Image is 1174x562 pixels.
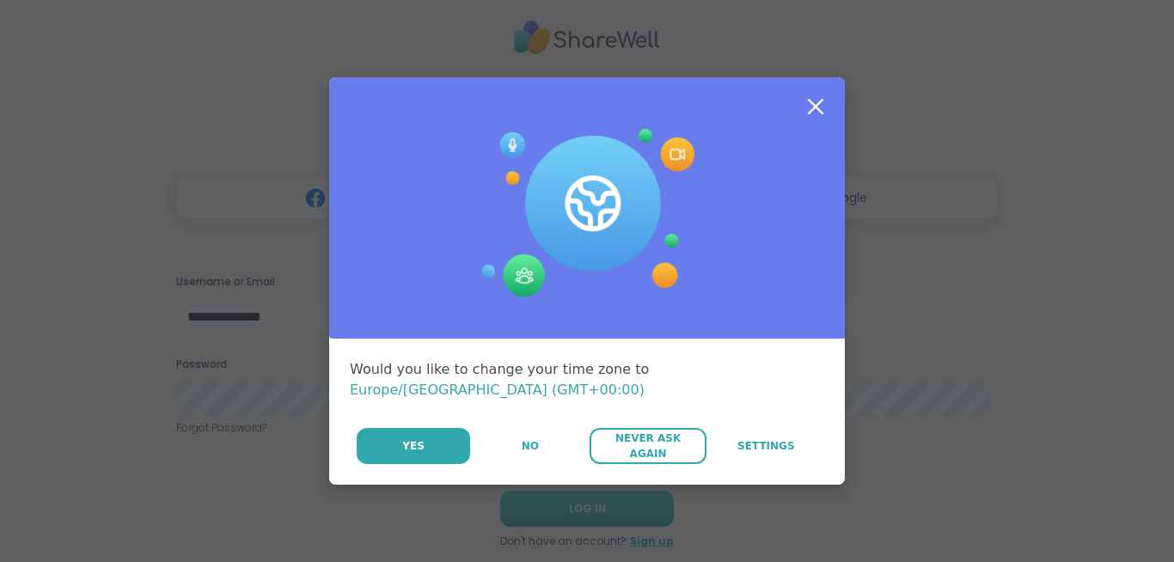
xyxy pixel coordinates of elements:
button: Yes [357,428,470,464]
button: Never Ask Again [590,428,706,464]
img: Session Experience [480,129,694,297]
span: No [522,438,539,454]
span: Never Ask Again [598,431,697,461]
span: Yes [402,438,425,454]
button: No [472,428,588,464]
span: Settings [737,438,795,454]
span: Europe/[GEOGRAPHIC_DATA] (GMT+00:00) [350,382,645,398]
a: Settings [708,428,824,464]
div: Would you like to change your time zone to [350,359,824,400]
